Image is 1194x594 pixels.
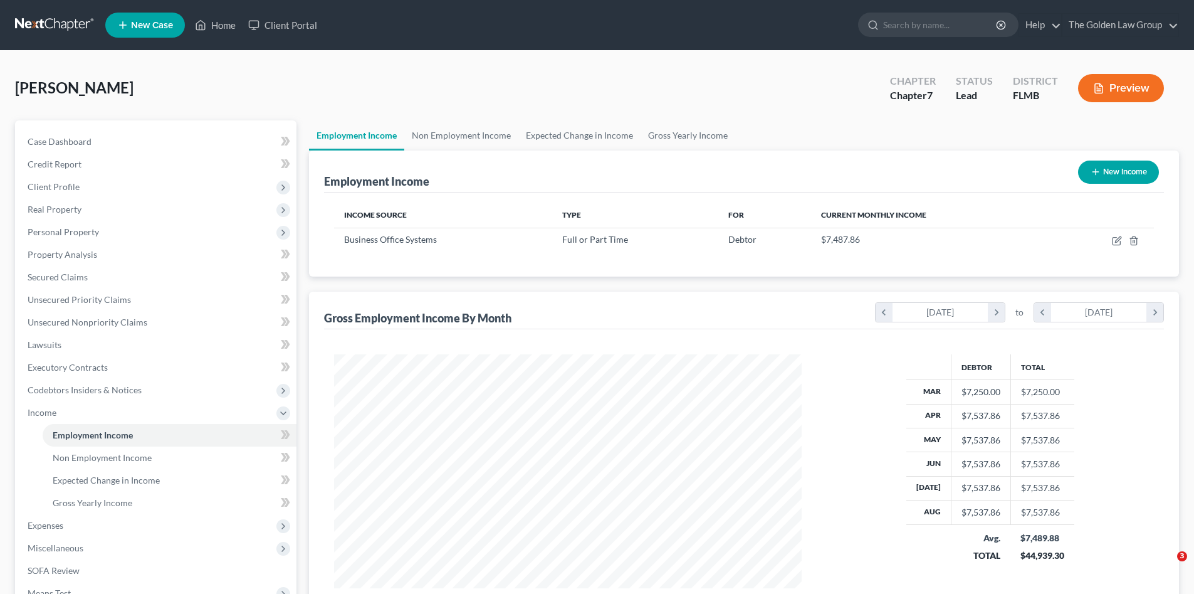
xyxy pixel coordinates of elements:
[18,356,296,379] a: Executory Contracts
[1010,501,1074,524] td: $7,537.86
[324,310,511,326] div: Gross Employment Income By Month
[43,469,296,492] a: Expected Change in Income
[344,234,437,245] span: Business Office Systems
[189,14,242,36] a: Home
[728,234,757,245] span: Debtor
[28,362,108,373] span: Executory Contracts
[18,243,296,266] a: Property Analysis
[18,334,296,356] a: Lawsuits
[518,120,641,151] a: Expected Change in Income
[728,210,744,220] span: For
[53,475,160,485] span: Expected Change in Income
[906,501,951,524] th: Aug
[961,506,1000,519] div: $7,537.86
[1010,404,1074,428] td: $7,537.86
[1019,14,1061,36] a: Help
[344,210,407,220] span: Income Source
[15,78,134,97] span: [PERSON_NAME]
[1010,354,1074,379] th: Total
[906,404,951,428] th: Apr
[1151,551,1181,581] iframe: Intercom live chat
[1034,303,1051,322] i: chevron_left
[28,317,147,327] span: Unsecured Nonpriority Claims
[28,520,63,531] span: Expenses
[18,289,296,311] a: Unsecured Priority Claims
[1010,428,1074,452] td: $7,537.86
[893,303,988,322] div: [DATE]
[1010,476,1074,500] td: $7,537.86
[961,549,1000,562] div: TOTAL
[821,234,860,245] span: $7,487.86
[1015,306,1024,319] span: to
[324,174,429,189] div: Employment Income
[890,74,936,88] div: Chapter
[43,424,296,447] a: Employment Income
[927,89,933,101] span: 7
[28,339,61,350] span: Lawsuits
[1020,532,1064,544] div: $7,489.88
[242,14,323,36] a: Client Portal
[18,311,296,334] a: Unsecured Nonpriority Claims
[821,210,926,220] span: Current Monthly Income
[53,430,133,440] span: Employment Income
[956,74,993,88] div: Status
[1013,88,1058,103] div: FLMB
[562,234,628,245] span: Full or Part Time
[961,386,1000,398] div: $7,250.00
[883,13,998,36] input: Search by name...
[18,266,296,289] a: Secured Claims
[961,410,1000,422] div: $7,537.86
[988,303,1005,322] i: chevron_right
[28,407,56,418] span: Income
[1020,549,1064,562] div: $44,939.30
[1078,161,1159,184] button: New Income
[53,497,132,508] span: Gross Yearly Income
[906,476,951,500] th: [DATE]
[956,88,993,103] div: Lead
[28,136,92,147] span: Case Dashboard
[641,120,735,151] a: Gross Yearly Income
[28,181,80,192] span: Client Profile
[28,226,99,237] span: Personal Property
[28,249,97,260] span: Property Analysis
[1051,303,1147,322] div: [DATE]
[28,565,80,576] span: SOFA Review
[906,380,951,404] th: Mar
[28,159,81,169] span: Credit Report
[404,120,518,151] a: Non Employment Income
[961,532,1000,544] div: Avg.
[43,447,296,469] a: Non Employment Income
[1010,380,1074,404] td: $7,250.00
[28,385,142,395] span: Codebtors Insiders & Notices
[18,130,296,153] a: Case Dashboard
[961,434,1000,447] div: $7,537.86
[1078,74,1164,102] button: Preview
[28,543,83,553] span: Miscellaneous
[876,303,893,322] i: chevron_left
[961,482,1000,494] div: $7,537.86
[28,294,131,305] span: Unsecured Priority Claims
[890,88,936,103] div: Chapter
[1062,14,1178,36] a: The Golden Law Group
[906,452,951,476] th: Jun
[18,560,296,582] a: SOFA Review
[1146,303,1163,322] i: chevron_right
[28,272,88,282] span: Secured Claims
[961,458,1000,470] div: $7,537.86
[906,428,951,452] th: May
[43,492,296,514] a: Gross Yearly Income
[1013,74,1058,88] div: District
[562,210,581,220] span: Type
[1010,452,1074,476] td: $7,537.86
[18,153,296,176] a: Credit Report
[28,204,81,215] span: Real Property
[131,21,173,30] span: New Case
[53,452,152,463] span: Non Employment Income
[309,120,404,151] a: Employment Income
[1177,551,1187,561] span: 3
[951,354,1010,379] th: Debtor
